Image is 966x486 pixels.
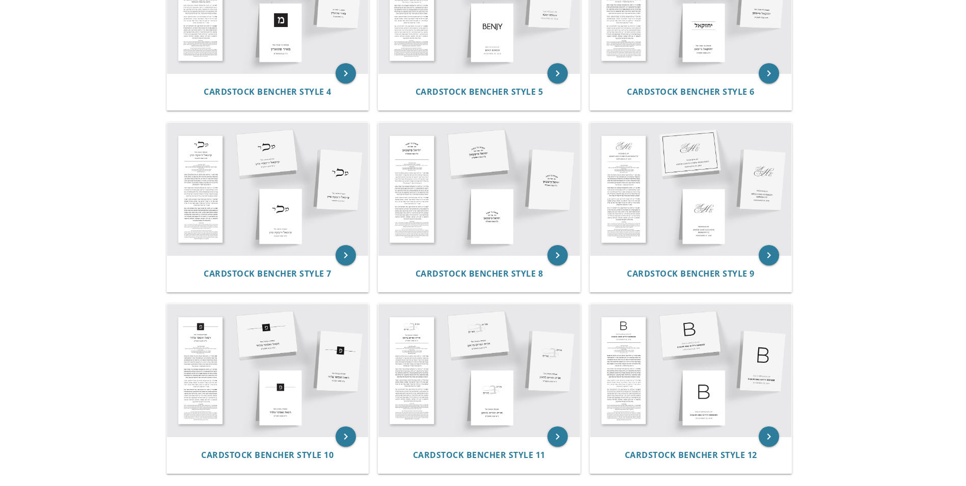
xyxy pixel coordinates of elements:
[167,123,369,255] img: Cardstock Bencher Style 7
[204,87,332,97] a: Cardstock Bencher Style 4
[413,450,545,460] a: Cardstock Bencher Style 11
[378,123,580,255] img: Cardstock Bencher Style 8
[625,450,757,460] a: Cardstock Bencher Style 12
[627,268,755,279] span: Cardstock Bencher Style 9
[336,245,356,265] a: keyboard_arrow_right
[759,245,779,265] a: keyboard_arrow_right
[416,86,543,97] span: Cardstock Bencher Style 5
[590,304,792,437] img: Cardstock Bencher Style 12
[627,269,755,279] a: Cardstock Bencher Style 9
[204,269,332,279] a: Cardstock Bencher Style 7
[201,449,334,461] span: Cardstock Bencher Style 10
[413,449,545,461] span: Cardstock Bencher Style 11
[547,245,568,265] a: keyboard_arrow_right
[416,269,543,279] a: Cardstock Bencher Style 8
[204,268,332,279] span: Cardstock Bencher Style 7
[627,87,755,97] a: Cardstock Bencher Style 6
[625,449,757,461] span: Cardstock Bencher Style 12
[167,304,369,437] img: Cardstock Bencher Style 10
[547,426,568,447] a: keyboard_arrow_right
[416,268,543,279] span: Cardstock Bencher Style 8
[590,123,792,255] img: Cardstock Bencher Style 9
[201,450,334,460] a: Cardstock Bencher Style 10
[378,304,580,437] img: Cardstock Bencher Style 11
[759,426,779,447] a: keyboard_arrow_right
[627,86,755,97] span: Cardstock Bencher Style 6
[547,63,568,84] a: keyboard_arrow_right
[336,63,356,84] a: keyboard_arrow_right
[336,426,356,447] a: keyboard_arrow_right
[759,63,779,84] a: keyboard_arrow_right
[416,87,543,97] a: Cardstock Bencher Style 5
[204,86,332,97] span: Cardstock Bencher Style 4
